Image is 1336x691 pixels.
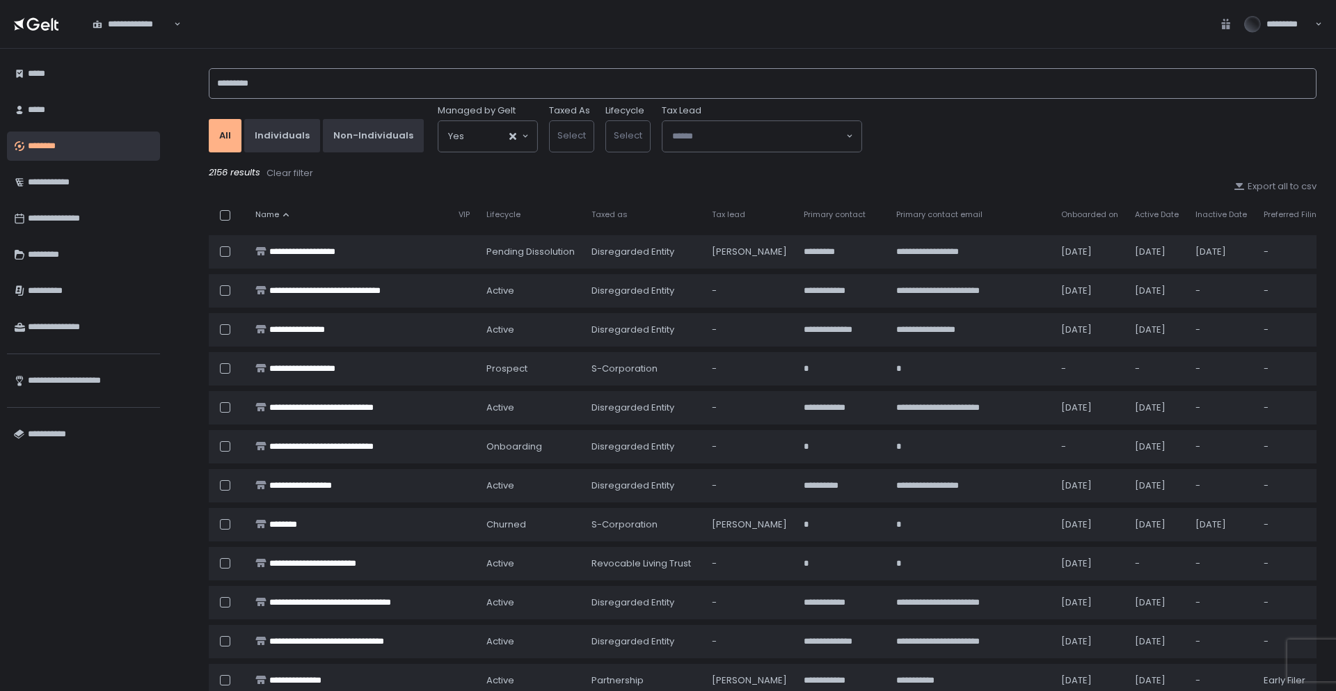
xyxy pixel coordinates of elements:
[509,133,516,140] button: Clear Selected
[1061,479,1118,492] div: [DATE]
[1135,209,1179,220] span: Active Date
[1264,285,1322,297] div: -
[712,518,787,531] div: [PERSON_NAME]
[1264,557,1322,570] div: -
[672,129,845,143] input: Search for option
[1264,440,1322,453] div: -
[486,285,514,297] span: active
[219,129,231,142] div: All
[591,635,695,648] div: Disregarded Entity
[1135,363,1179,375] div: -
[459,209,470,220] span: VIP
[438,121,537,152] div: Search for option
[209,166,1317,180] div: 2156 results
[486,363,527,375] span: prospect
[209,119,241,152] button: All
[1264,402,1322,414] div: -
[712,674,787,687] div: [PERSON_NAME]
[1061,596,1118,609] div: [DATE]
[591,596,695,609] div: Disregarded Entity
[1135,674,1179,687] div: [DATE]
[1264,635,1322,648] div: -
[591,518,695,531] div: S-Corporation
[549,104,590,117] label: Taxed As
[1135,557,1179,570] div: -
[1264,209,1322,220] span: Preferred Filing
[591,363,695,375] div: S-Corporation
[83,10,181,39] div: Search for option
[1195,285,1247,297] div: -
[486,324,514,336] span: active
[1195,363,1247,375] div: -
[591,324,695,336] div: Disregarded Entity
[1135,518,1179,531] div: [DATE]
[1264,518,1322,531] div: -
[896,209,983,220] span: Primary contact email
[1135,479,1179,492] div: [DATE]
[486,557,514,570] span: active
[591,246,695,258] div: Disregarded Entity
[1135,285,1179,297] div: [DATE]
[1061,209,1118,220] span: Onboarded on
[1061,402,1118,414] div: [DATE]
[486,479,514,492] span: active
[712,557,787,570] div: -
[333,129,413,142] div: Non-Individuals
[1195,557,1247,570] div: -
[1234,180,1317,193] button: Export all to csv
[255,129,310,142] div: Individuals
[804,209,866,220] span: Primary contact
[244,119,320,152] button: Individuals
[486,209,520,220] span: Lifecycle
[1061,518,1118,531] div: [DATE]
[591,402,695,414] div: Disregarded Entity
[591,440,695,453] div: Disregarded Entity
[1061,324,1118,336] div: [DATE]
[591,674,695,687] div: Partnership
[266,166,314,180] button: Clear filter
[486,402,514,414] span: active
[1061,674,1118,687] div: [DATE]
[712,324,787,336] div: -
[255,209,279,220] span: Name
[1264,674,1322,687] div: Early Filer
[591,285,695,297] div: Disregarded Entity
[1195,440,1247,453] div: -
[591,209,628,220] span: Taxed as
[1061,557,1118,570] div: [DATE]
[464,129,508,143] input: Search for option
[486,596,514,609] span: active
[1135,402,1179,414] div: [DATE]
[591,479,695,492] div: Disregarded Entity
[1061,246,1118,258] div: [DATE]
[1195,246,1247,258] div: [DATE]
[712,635,787,648] div: -
[1135,246,1179,258] div: [DATE]
[323,119,424,152] button: Non-Individuals
[662,104,701,117] span: Tax Lead
[1264,596,1322,609] div: -
[712,363,787,375] div: -
[1264,246,1322,258] div: -
[1061,440,1118,453] div: -
[712,246,787,258] div: [PERSON_NAME]
[1264,363,1322,375] div: -
[1195,596,1247,609] div: -
[1135,635,1179,648] div: [DATE]
[662,121,861,152] div: Search for option
[486,440,542,453] span: onboarding
[591,557,695,570] div: Revocable Living Trust
[1061,363,1118,375] div: -
[712,402,787,414] div: -
[448,129,464,143] span: Yes
[1195,635,1247,648] div: -
[172,17,173,31] input: Search for option
[1195,518,1247,531] div: [DATE]
[1264,324,1322,336] div: -
[438,104,516,117] span: Managed by Gelt
[1195,209,1247,220] span: Inactive Date
[712,209,745,220] span: Tax lead
[614,129,642,142] span: Select
[1195,402,1247,414] div: -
